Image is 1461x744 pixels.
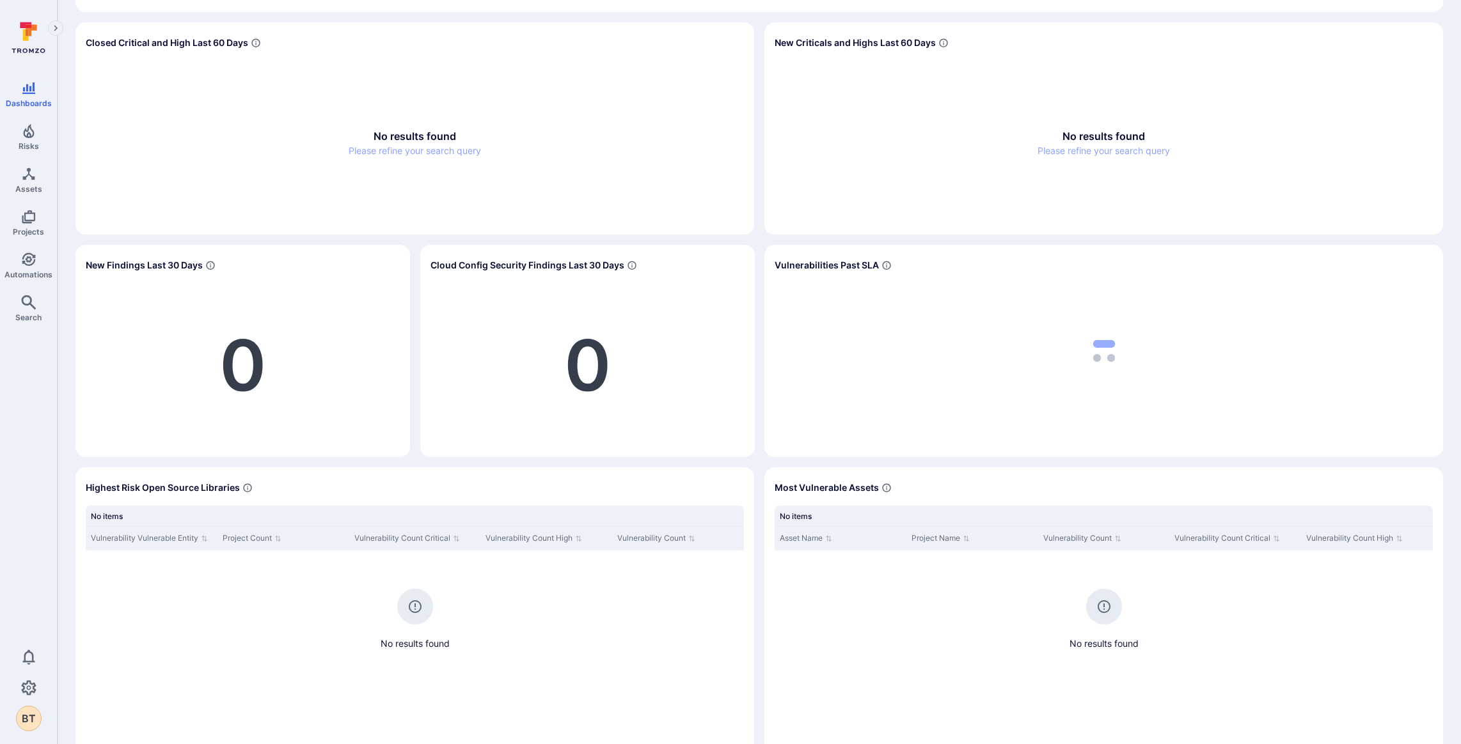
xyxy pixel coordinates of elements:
div: Widget [764,245,1443,457]
button: Sort by Vulnerability Count [1043,532,1121,545]
div: Widget [764,22,1443,235]
a: 0 [219,322,266,408]
div: Widget [420,245,755,457]
span: Automations [4,270,52,279]
button: Sort by Vulnerability Count Critical [1174,532,1280,545]
button: Sort by Project Name [912,532,970,545]
span: No items [780,511,812,521]
div: no results [86,550,744,650]
span: No items [91,511,123,521]
div: no results [775,550,1433,650]
span: Highest Risk Open Source Libraries [86,481,240,494]
button: Sort by Vulnerability Count High [486,532,582,545]
span: Risks [19,141,39,151]
div: Widget [75,245,410,457]
button: Expand navigation menu [48,20,63,36]
span: Please refine your search query [349,144,481,157]
a: 0 [564,322,611,408]
span: No results found [86,637,744,650]
i: Expand navigation menu [51,23,60,34]
span: Vulnerabilities Past SLA [775,259,879,272]
button: Sort by Vulnerability Count High [1306,532,1403,545]
span: Cloud Config Security Findings Last 30 Days [430,259,624,272]
button: Sort by Project Count [223,532,281,545]
button: Sort by Vulnerability Count [617,532,695,545]
div: Billy Tinnes [16,706,42,731]
span: Projects [13,227,44,236]
span: New Criticals and Highs Last 60 Days [775,36,936,49]
button: BT [16,706,42,731]
span: Closed Critical and High Last 60 Days [86,36,248,49]
span: No results found [775,637,1433,650]
div: Widget [75,22,754,235]
button: Sort by Vulnerability Vulnerable Entity [91,532,208,545]
h4: No results found [374,128,456,144]
span: Search [15,313,42,322]
button: Sort by Vulnerability Count Critical [354,532,460,545]
span: New Findings Last 30 Days [86,259,203,272]
span: Dashboards [6,98,52,108]
button: Sort by Asset Name [780,532,832,545]
h4: No results found [1062,128,1145,144]
span: Please refine your search query [1038,144,1170,157]
span: Assets [15,184,42,194]
span: Most Vulnerable Assets [775,481,879,494]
